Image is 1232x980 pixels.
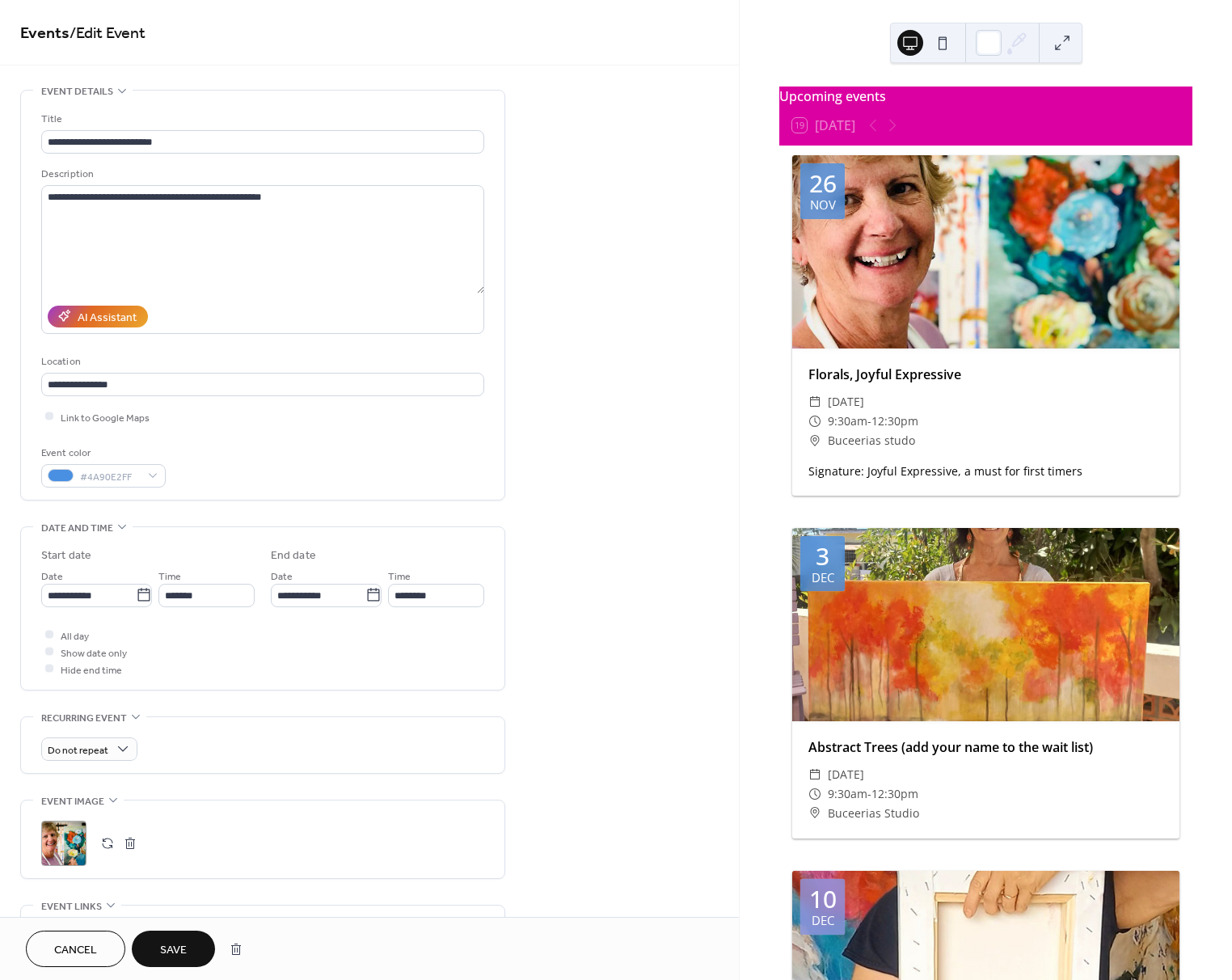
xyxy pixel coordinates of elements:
[808,804,821,823] div: ​
[41,111,481,128] div: Title
[808,392,821,412] div: ​
[54,942,97,959] span: Cancel
[808,765,821,784] div: ​
[828,804,919,823] span: Buceerias Studio
[271,568,293,585] span: Date
[808,412,821,431] div: ​
[828,765,864,784] span: [DATE]
[41,520,113,537] span: Date and time
[41,353,481,370] div: Location
[132,931,215,967] button: Save
[792,365,1179,384] div: Florals, Joyful Expressive
[871,784,918,804] span: 12:30pm
[812,572,834,584] div: Dec
[41,166,481,183] div: Description
[828,392,864,412] span: [DATE]
[78,309,137,326] div: AI Assistant
[61,644,127,661] span: Show date only
[810,199,836,211] div: Nov
[808,431,821,450] div: ​
[61,409,150,426] span: Link to Google Maps
[792,463,1179,479] div: Signature: Joyful Expressive, a must for first timers
[828,784,867,804] span: 9:30am
[160,942,187,959] span: Save
[808,784,821,804] div: ​
[388,568,411,585] span: Time
[70,18,146,49] span: / Edit Event
[41,793,104,810] span: Event image
[271,547,316,564] div: End date
[41,821,86,866] div: ;
[809,887,837,911] div: 10
[41,898,102,915] span: Event links
[41,83,113,100] span: Event details
[26,931,125,967] button: Cancel
[779,87,1192,106] div: Upcoming events
[792,737,1179,757] div: Abstract Trees (add your name to the wait list)
[80,468,140,485] span: #4A90E2FF
[828,412,867,431] span: 9:30am
[871,412,918,431] span: 12:30pm
[828,431,915,450] span: Buceerias studo
[61,661,122,678] span: Hide end time
[41,710,127,727] span: Recurring event
[867,784,871,804] span: -
[41,568,63,585] span: Date
[41,445,162,462] div: Event color
[158,568,181,585] span: Time
[48,306,148,327] button: AI Assistant
[809,171,837,196] div: 26
[61,627,89,644] span: All day
[816,544,829,568] div: 3
[867,412,871,431] span: -
[48,741,108,759] span: Do not repeat
[41,547,91,564] div: Start date
[812,915,834,927] div: Dec
[20,18,70,49] a: Events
